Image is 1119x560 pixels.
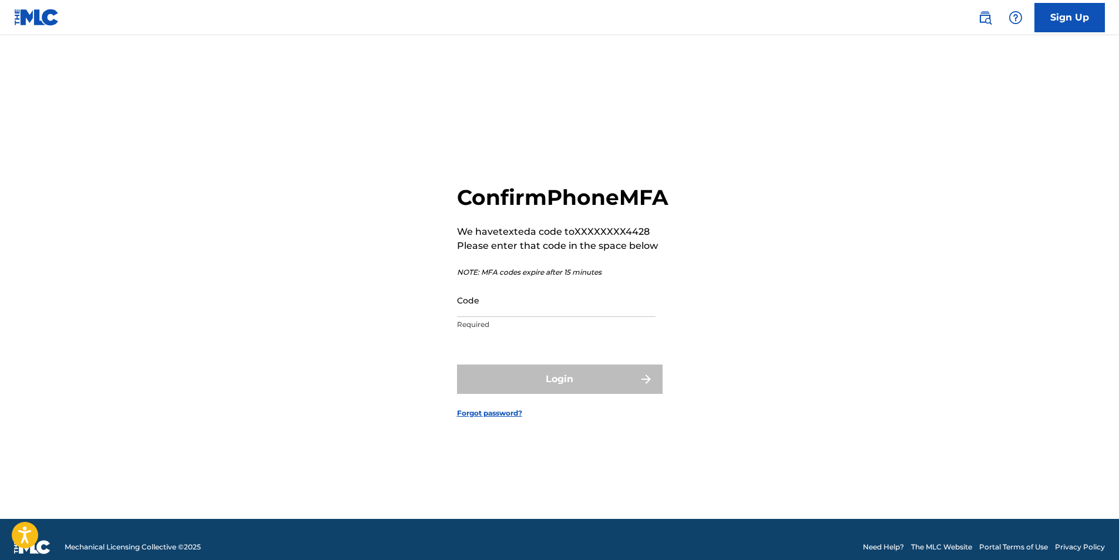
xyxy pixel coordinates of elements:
[1004,6,1027,29] div: Help
[65,542,201,552] span: Mechanical Licensing Collective © 2025
[1009,11,1023,25] img: help
[457,319,656,330] p: Required
[457,267,668,278] p: NOTE: MFA codes expire after 15 minutes
[1034,3,1105,32] a: Sign Up
[14,540,51,554] img: logo
[973,6,997,29] a: Public Search
[457,239,668,253] p: Please enter that code in the space below
[457,184,668,211] h2: Confirm Phone MFA
[1055,542,1105,552] a: Privacy Policy
[457,225,668,239] p: We have texted a code to XXXXXXXX4428
[14,9,59,26] img: MLC Logo
[911,542,972,552] a: The MLC Website
[979,542,1048,552] a: Portal Terms of Use
[863,542,904,552] a: Need Help?
[978,11,992,25] img: search
[457,408,522,419] a: Forgot password?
